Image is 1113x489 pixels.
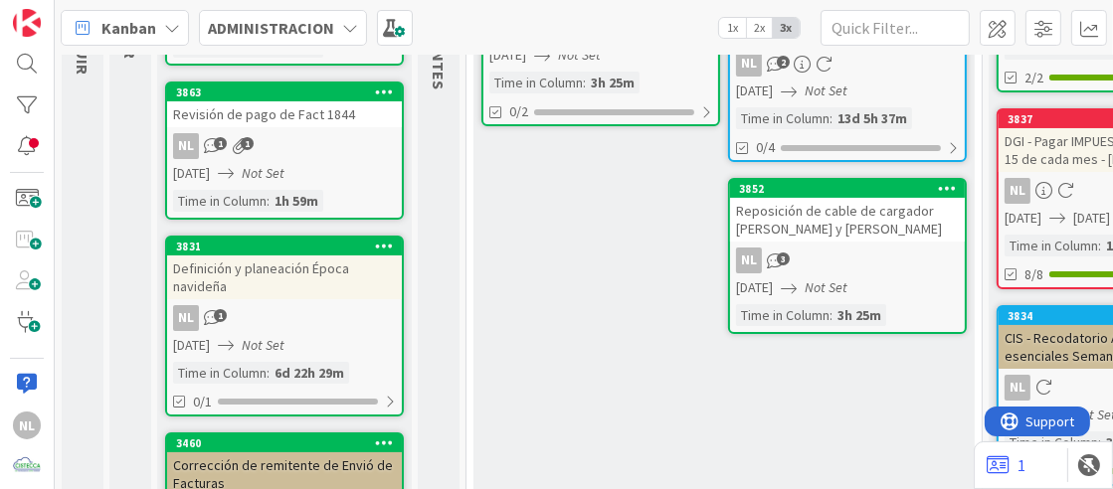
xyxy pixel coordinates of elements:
span: 0/2 [509,101,528,122]
span: 1 [214,137,227,150]
div: 3831 [167,238,402,255]
span: 0/1 [193,392,212,412]
div: NL [173,133,199,159]
span: Support [42,3,91,27]
span: : [830,304,833,326]
div: 3460 [167,434,402,452]
div: NL [736,247,762,273]
div: Time in Column [489,72,583,93]
span: : [1098,431,1101,453]
div: Reposición de cable de cargador [PERSON_NAME] y [PERSON_NAME] [730,198,965,242]
span: 2 [777,56,790,69]
span: : [267,190,270,212]
div: 3831Definición y planeación Época navideña [167,238,402,299]
span: : [267,362,270,384]
div: NL [167,133,402,159]
span: [DATE] [1073,208,1110,229]
i: Not Set [558,46,601,64]
div: NL [730,247,965,273]
span: 2/2 [1024,68,1043,88]
div: Time in Column [736,107,830,129]
div: NL [167,305,402,331]
div: 3852 [739,182,965,196]
div: 3852 [730,180,965,198]
img: avatar [13,452,41,480]
img: Visit kanbanzone.com [13,9,41,37]
div: 6d 22h 29m [270,362,349,384]
span: 8/8 [1024,264,1043,285]
div: 3831 [176,240,402,253]
div: Time in Column [173,362,267,384]
div: 1h 59m [270,190,323,212]
span: 0/4 [756,137,775,158]
div: NL [730,51,965,77]
span: 3 [777,252,790,265]
span: 1 [214,309,227,322]
i: Not Set [805,278,847,296]
span: Kanban [101,16,156,40]
div: Definición y planeación Época navideña [167,255,402,299]
div: NL [1005,375,1030,401]
div: 3852Reposición de cable de cargador [PERSON_NAME] y [PERSON_NAME] [730,180,965,242]
span: [DATE] [736,81,773,101]
span: 1x [719,18,746,38]
span: [DATE] [736,277,773,298]
span: : [583,72,586,93]
div: NL [13,411,41,439]
a: 1 [987,453,1025,477]
div: 3h 25m [833,304,886,326]
div: 3h 25m [586,72,640,93]
span: : [1098,235,1101,256]
i: Not Set [805,81,847,99]
div: 3863 [176,85,402,99]
span: [DATE] [489,45,526,66]
b: ADMINISTRACION [208,18,334,38]
span: 2x [746,18,773,38]
span: [DATE] [1005,405,1041,425]
div: NL [736,51,762,77]
i: Not Set [242,336,284,354]
div: 3460 [176,436,402,450]
div: Time in Column [736,304,830,326]
div: Time in Column [173,190,267,212]
i: Not Set [242,164,284,182]
input: Quick Filter... [821,10,970,46]
span: [DATE] [1005,208,1041,229]
span: 3x [773,18,800,38]
div: 3863 [167,83,402,101]
span: [DATE] [173,335,210,356]
span: : [830,107,833,129]
div: 3863Revisión de pago de Fact 1844 [167,83,402,127]
span: [DATE] [173,163,210,184]
span: 1 [241,137,254,150]
div: NL [1005,178,1030,204]
div: 13d 5h 37m [833,107,912,129]
div: Revisión de pago de Fact 1844 [167,101,402,127]
div: NL [173,305,199,331]
div: Time in Column [1005,235,1098,256]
